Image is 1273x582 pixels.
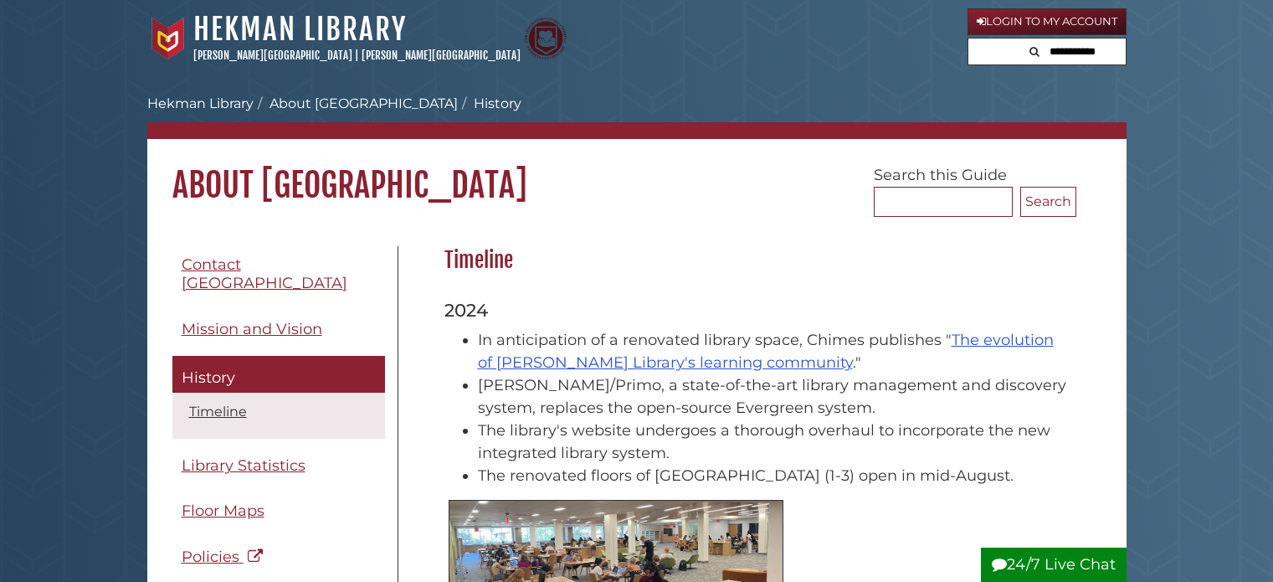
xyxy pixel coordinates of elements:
[981,548,1127,582] button: 24/7 Live Chat
[189,404,247,420] a: Timeline
[147,94,1127,139] nav: breadcrumb
[478,374,1068,420] li: [PERSON_NAME]/Primo, a state-of-the-art library management and discovery system, replaces the ope...
[458,94,521,114] li: History
[182,548,239,566] span: Policies
[478,331,1054,372] a: The evolution of [PERSON_NAME] Library's learning community
[182,502,264,520] span: Floor Maps
[182,368,235,387] span: History
[147,18,189,59] img: Calvin University
[269,95,458,111] a: About [GEOGRAPHIC_DATA]
[478,465,1068,487] li: The renovated floors of [GEOGRAPHIC_DATA] (1-3) open in mid-August.
[172,492,385,530] a: Floor Maps
[182,320,322,338] span: Mission and Vision
[182,456,305,475] span: Library Statistics
[362,49,521,62] a: [PERSON_NAME][GEOGRAPHIC_DATA]
[1024,39,1045,61] button: Search
[193,11,407,48] a: Hekman Library
[172,447,385,485] a: Library Statistics
[172,311,385,348] a: Mission and Vision
[1029,46,1039,57] i: Search
[1020,187,1076,217] button: Search
[444,299,1068,321] h3: 2024
[172,538,385,576] a: Policies
[147,95,254,111] a: Hekman Library
[147,139,1127,206] h1: About [GEOGRAPHIC_DATA]
[436,247,1076,274] h2: Timeline
[478,420,1068,465] li: The library's website undergoes a thorough overhaul to incorporate the new integrated library sys...
[355,49,359,62] span: |
[968,8,1127,35] a: Login to My Account
[193,49,352,62] a: [PERSON_NAME][GEOGRAPHIC_DATA]
[525,18,567,59] img: Calvin Theological Seminary
[478,329,1068,374] li: In anticipation of a renovated library space, Chimes publishes " ."
[172,356,385,393] a: History
[172,246,385,302] a: Contact [GEOGRAPHIC_DATA]
[182,255,347,293] span: Contact [GEOGRAPHIC_DATA]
